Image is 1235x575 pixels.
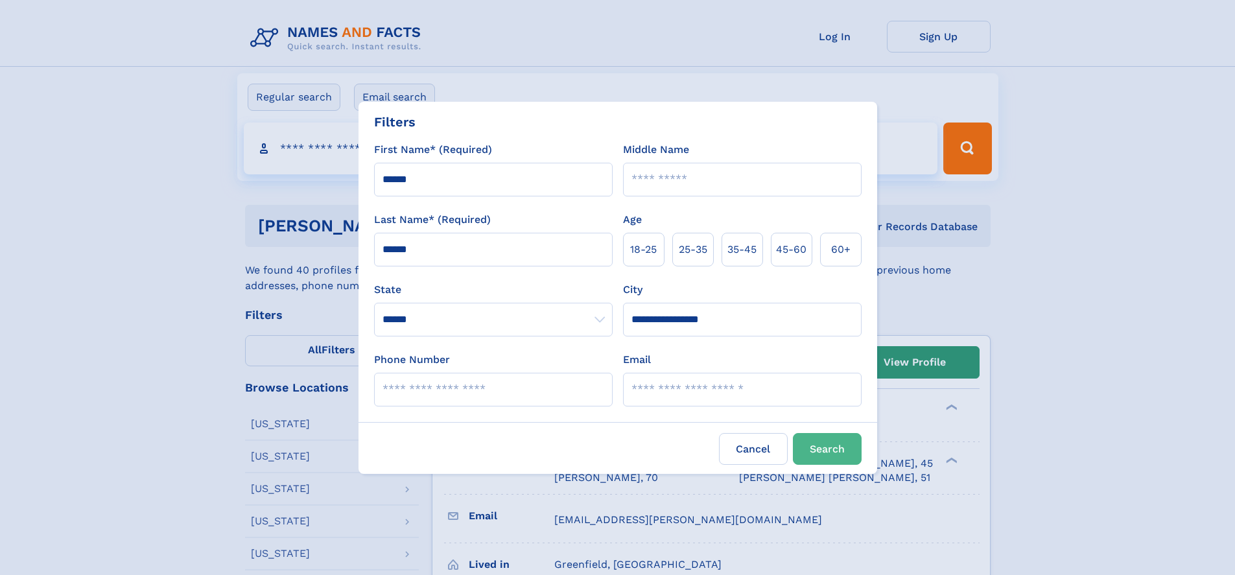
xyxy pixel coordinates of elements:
[374,142,492,158] label: First Name* (Required)
[623,212,642,228] label: Age
[374,352,450,368] label: Phone Number
[623,352,651,368] label: Email
[679,242,707,257] span: 25‑35
[374,212,491,228] label: Last Name* (Required)
[374,112,416,132] div: Filters
[374,282,613,298] label: State
[727,242,757,257] span: 35‑45
[831,242,851,257] span: 60+
[776,242,806,257] span: 45‑60
[623,282,642,298] label: City
[793,433,862,465] button: Search
[719,433,788,465] label: Cancel
[623,142,689,158] label: Middle Name
[630,242,657,257] span: 18‑25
